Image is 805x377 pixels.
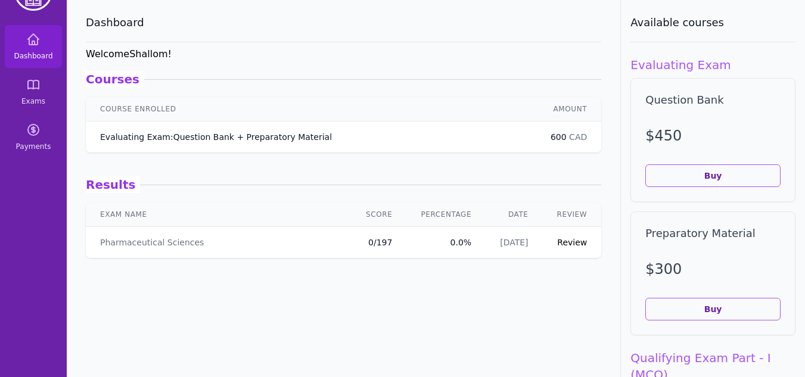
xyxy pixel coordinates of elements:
span: Courses [86,71,144,88]
th: Score [352,202,406,227]
h2: Question Bank [645,93,781,107]
h1: Evaluating Exam [630,57,795,73]
a: Review [557,238,587,247]
h6: Welcome Shallom ! [86,47,601,61]
th: Percentage [406,202,486,227]
a: Pharmaceutical Sciences [100,236,204,248]
span: Exams [21,96,45,106]
td: CAD [536,121,601,153]
span: $ 300 [645,261,682,278]
a: Exams [5,70,62,113]
span: 600 [551,132,569,142]
th: Course Enrolled [86,97,536,121]
th: Exam Name [86,202,352,227]
button: Buy [645,298,781,320]
a: Evaluating Exam:Question Bank + Preparatory Material [100,131,332,143]
span: Dashboard [14,51,52,61]
h2: Preparatory Material [645,226,781,241]
a: Payments [5,116,62,158]
a: Dashboard [5,25,62,68]
h3: Available courses [630,15,795,30]
span: Results [86,176,140,193]
span: Payments [16,142,51,151]
p: Evaluating Exam : Question Bank + Preparatory Material [100,131,332,143]
button: Buy [645,164,781,187]
h3: Dashboard [86,15,601,30]
th: Amount [536,97,601,121]
th: Review [543,202,602,227]
th: Date [486,202,542,227]
span: $ 450 [645,127,682,144]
